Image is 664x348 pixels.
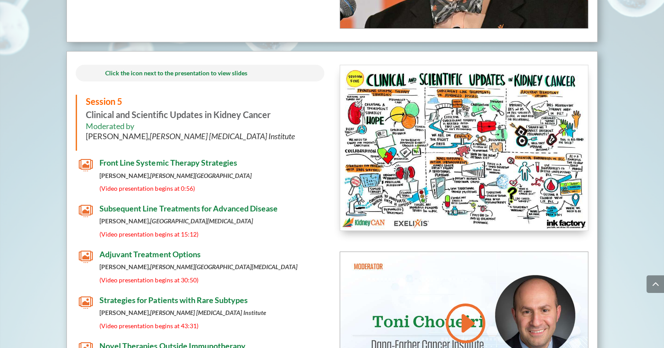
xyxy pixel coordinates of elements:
span: [PERSON_NAME], [86,131,295,141]
span: Session 5 [86,96,122,107]
span: Front Line Systemic Therapy Strategies [99,158,237,167]
img: KidneyCAN_Ink Factory_Board Session 5 [340,65,588,230]
span:  [79,204,93,218]
span: (Video presentation begins at 0:56) [99,185,194,192]
h6: Moderated by [86,121,315,146]
strong: [PERSON_NAME], [99,217,253,225]
span: (Video presentation begins at 43:31) [99,322,198,329]
em: [GEOGRAPHIC_DATA][MEDICAL_DATA] [150,217,253,225]
em: [PERSON_NAME][GEOGRAPHIC_DATA][MEDICAL_DATA] [150,263,297,270]
span: Strategies for Patients with Rare Subtypes [99,295,247,305]
span: Click the icon next to the presentation to view slides [105,69,247,77]
span: Adjuvant Treatment Options [99,249,200,259]
span: Subsequent Line Treatments for Advanced Disease [99,204,277,213]
span:  [79,250,93,264]
em: [PERSON_NAME][GEOGRAPHIC_DATA] [150,172,251,179]
strong: [PERSON_NAME], [99,309,266,316]
span: (Video presentation begins at 30:50) [99,276,198,284]
em: [PERSON_NAME] [MEDICAL_DATA] Institute [150,131,295,141]
span: (Video presentation begins at 15:12) [99,230,198,238]
strong: [PERSON_NAME], [99,263,297,270]
strong: Clinical and Scientific Updates in Kidney Cancer [86,96,271,120]
em: [PERSON_NAME] [MEDICAL_DATA] Institute [150,309,266,316]
span:  [79,296,93,310]
span:  [79,158,93,172]
strong: [PERSON_NAME], [99,172,251,179]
